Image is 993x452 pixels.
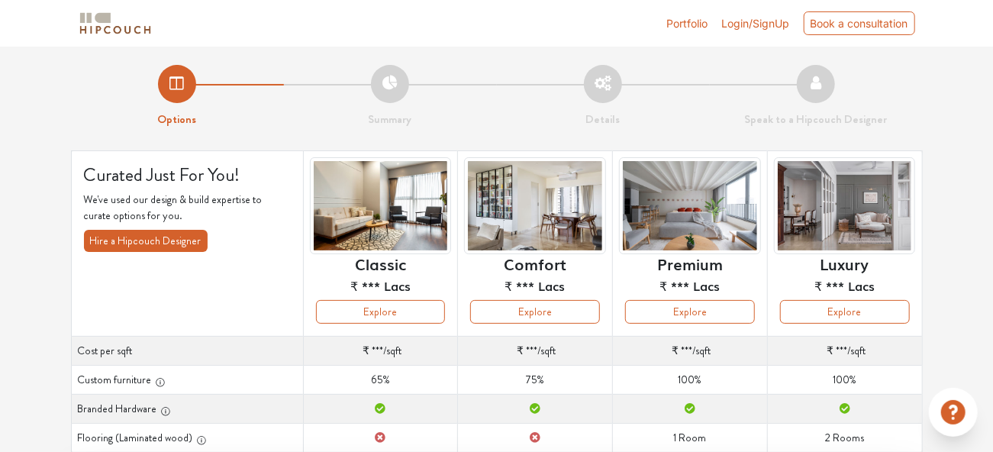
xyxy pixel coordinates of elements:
[821,254,869,273] h6: Luxury
[71,366,303,395] th: Custom furniture
[804,11,915,35] div: Book a consultation
[303,337,458,366] td: /sqft
[84,192,291,224] p: We've used our design & build expertise to curate options for you.
[767,337,922,366] td: /sqft
[77,10,153,37] img: logo-horizontal.svg
[745,111,888,128] strong: Speak to a Hipcouch Designer
[586,111,621,128] strong: Details
[316,300,446,324] button: Explore
[84,230,208,252] button: Hire a Hipcouch Designer
[667,15,708,31] a: Portfolio
[767,366,922,395] td: 100%
[774,157,916,254] img: header-preview
[310,157,452,254] img: header-preview
[470,300,600,324] button: Explore
[780,300,910,324] button: Explore
[77,6,153,40] span: logo-horizontal.svg
[355,254,406,273] h6: Classic
[303,366,458,395] td: 65%
[657,254,723,273] h6: Premium
[458,366,613,395] td: 75%
[84,163,291,186] h4: Curated Just For You!
[464,157,606,254] img: header-preview
[71,337,303,366] th: Cost per sqft
[722,17,790,30] span: Login/SignUp
[619,157,761,254] img: header-preview
[458,337,613,366] td: /sqft
[613,366,768,395] td: 100%
[369,111,412,128] strong: Summary
[613,337,768,366] td: /sqft
[504,254,566,273] h6: Comfort
[158,111,197,128] strong: Options
[71,395,303,424] th: Branded Hardware
[625,300,755,324] button: Explore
